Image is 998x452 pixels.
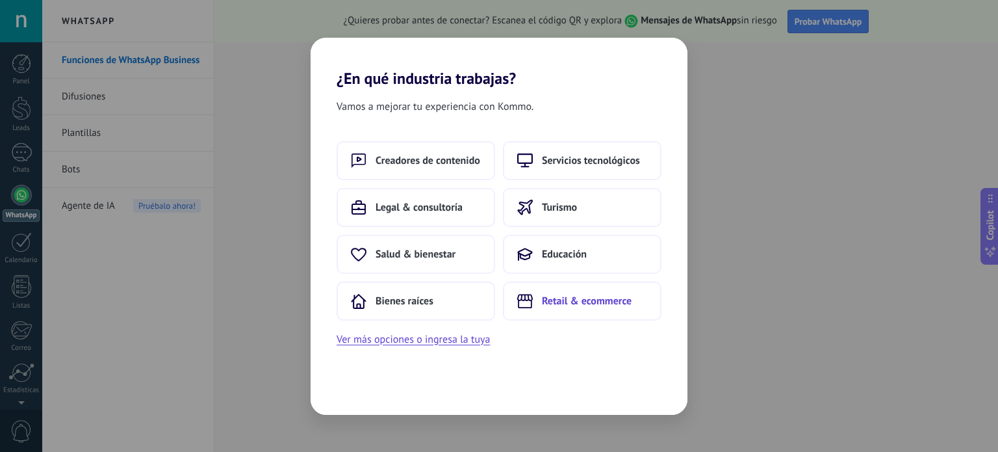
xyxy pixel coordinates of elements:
button: Salud & bienestar [337,235,495,274]
span: Servicios tecnológicos [542,154,640,167]
span: Salud & bienestar [376,248,455,261]
button: Legal & consultoría [337,188,495,227]
span: Turismo [542,201,577,214]
button: Creadores de contenido [337,141,495,180]
span: Retail & ecommerce [542,295,632,308]
span: Bienes raíces [376,295,433,308]
button: Bienes raíces [337,282,495,321]
button: Ver más opciones o ingresa la tuya [337,331,490,348]
button: Turismo [503,188,661,227]
button: Educación [503,235,661,274]
h2: ¿En qué industria trabajas? [311,38,687,88]
button: Retail & ecommerce [503,282,661,321]
span: Educación [542,248,587,261]
span: Legal & consultoría [376,201,463,214]
span: Creadores de contenido [376,154,480,167]
span: Vamos a mejorar tu experiencia con Kommo. [337,98,533,115]
button: Servicios tecnológicos [503,141,661,180]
